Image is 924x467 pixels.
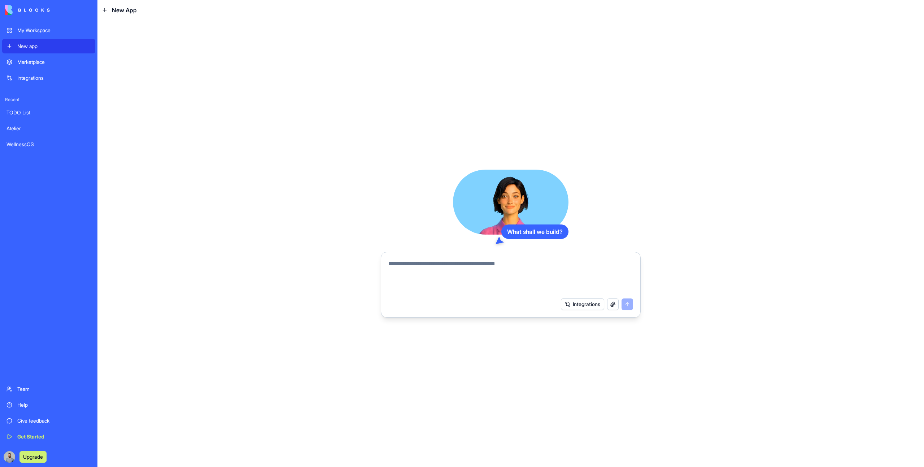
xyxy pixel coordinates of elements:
[112,6,137,14] span: New App
[2,71,95,85] a: Integrations
[2,414,95,428] a: Give feedback
[17,385,91,393] div: Team
[6,109,91,116] div: TODO List
[17,417,91,424] div: Give feedback
[501,224,568,239] div: What shall we build?
[17,58,91,66] div: Marketplace
[19,453,47,460] a: Upgrade
[4,451,15,463] img: image_123650291_bsq8ao.jpg
[6,125,91,132] div: Atelier
[17,74,91,82] div: Integrations
[17,43,91,50] div: New app
[19,451,47,463] button: Upgrade
[2,137,95,152] a: WellnessOS
[17,401,91,409] div: Help
[5,5,50,15] img: logo
[2,429,95,444] a: Get Started
[2,23,95,38] a: My Workspace
[6,141,91,148] div: WellnessOS
[561,298,604,310] button: Integrations
[17,433,91,440] div: Get Started
[2,39,95,53] a: New app
[2,55,95,69] a: Marketplace
[2,121,95,136] a: Atelier
[2,97,95,102] span: Recent
[2,398,95,412] a: Help
[2,382,95,396] a: Team
[2,105,95,120] a: TODO List
[17,27,91,34] div: My Workspace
